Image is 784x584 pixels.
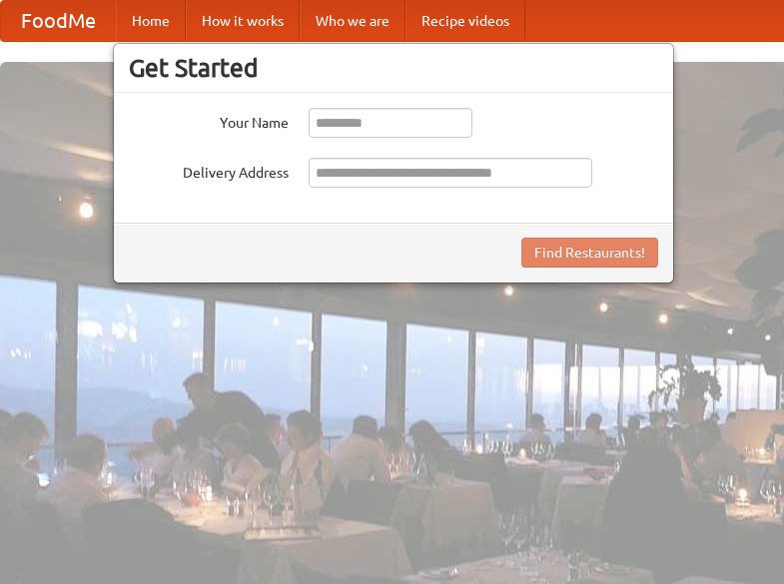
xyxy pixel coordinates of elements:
[129,108,289,133] label: Your Name
[129,158,289,183] label: Delivery Address
[405,1,525,41] a: Recipe videos
[1,1,116,41] a: FoodMe
[129,53,658,83] h3: Get Started
[186,1,300,41] a: How it works
[116,1,186,41] a: Home
[521,238,658,268] button: Find Restaurants!
[300,1,405,41] a: Who we are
